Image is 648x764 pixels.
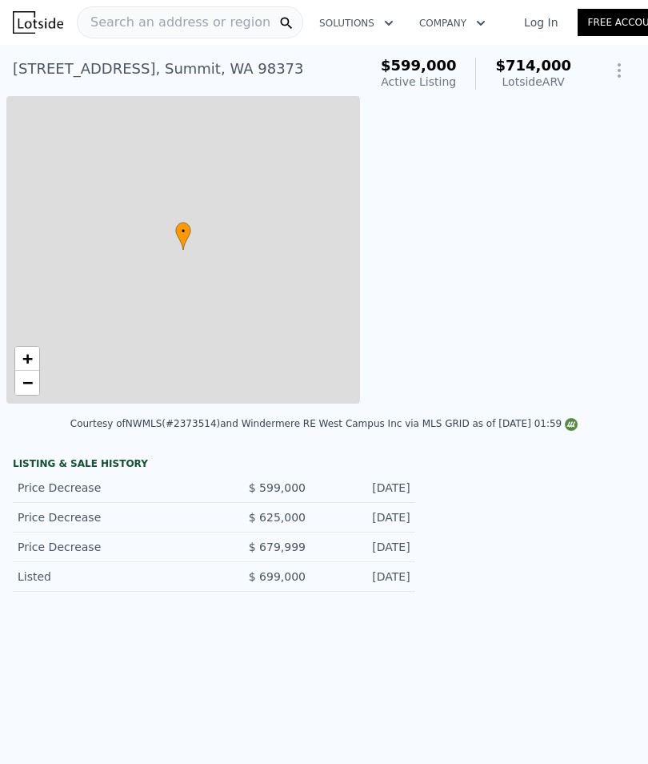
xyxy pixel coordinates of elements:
a: Log In [505,14,577,30]
div: [DATE] [318,509,410,525]
span: • [175,224,191,239]
a: Zoom in [15,347,39,371]
div: [DATE] [318,539,410,555]
div: [DATE] [318,569,410,585]
button: Show Options [603,54,635,86]
span: $ 679,999 [249,541,306,553]
span: $ 599,000 [249,481,306,494]
div: • [175,222,191,250]
div: Price Decrease [18,539,201,555]
div: Listed [18,569,201,585]
div: [DATE] [318,480,410,496]
button: Solutions [306,9,406,38]
span: $ 699,000 [249,570,306,583]
span: + [22,348,33,368]
div: [STREET_ADDRESS] , Summit , WA 98373 [13,58,304,80]
div: Lotside ARV [495,74,571,90]
span: $714,000 [495,57,571,74]
div: LISTING & SALE HISTORY [13,457,415,473]
span: Search an address or region [78,13,270,32]
a: Zoom out [15,371,39,395]
span: Active Listing [381,75,456,88]
div: Courtesy of NWMLS (#2373514) and Windermere RE West Campus Inc via MLS GRID as of [DATE] 01:59 [70,418,578,429]
div: Price Decrease [18,480,201,496]
img: Lotside [13,11,63,34]
div: Price Decrease [18,509,201,525]
button: Company [406,9,498,38]
img: NWMLS Logo [565,418,578,431]
span: $ 625,000 [249,511,306,524]
span: $599,000 [381,57,457,74]
span: − [22,372,33,392]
